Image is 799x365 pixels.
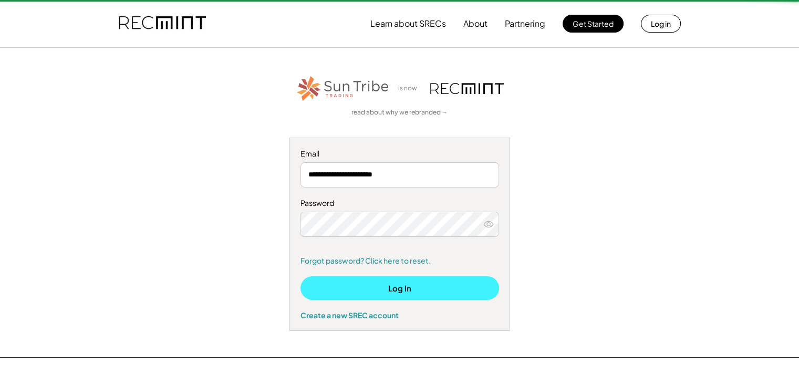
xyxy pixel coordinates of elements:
img: STT_Horizontal_Logo%2B-%2BColor.png [296,74,390,103]
div: Email [300,149,499,159]
div: is now [396,84,425,93]
img: recmint-logotype%403x.png [119,6,206,41]
div: Create a new SREC account [300,310,499,320]
button: Log in [641,15,681,33]
button: About [463,13,487,34]
div: Password [300,198,499,208]
button: Partnering [505,13,545,34]
button: Learn about SRECs [370,13,446,34]
img: recmint-logotype%403x.png [430,83,504,94]
button: Get Started [563,15,624,33]
a: Forgot password? Click here to reset. [300,256,499,266]
button: Log In [300,276,499,300]
a: read about why we rebranded → [351,108,448,117]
